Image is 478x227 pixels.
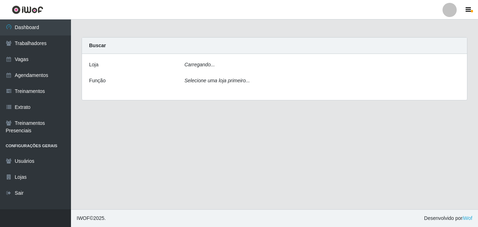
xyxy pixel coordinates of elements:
[462,215,472,221] a: iWof
[89,77,106,84] label: Função
[424,215,472,222] span: Desenvolvido por
[77,215,106,222] span: © 2025 .
[89,61,98,68] label: Loja
[89,43,106,48] strong: Buscar
[185,78,250,83] i: Selecione uma loja primeiro...
[185,62,215,67] i: Carregando...
[12,5,43,14] img: CoreUI Logo
[77,215,90,221] span: IWOF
